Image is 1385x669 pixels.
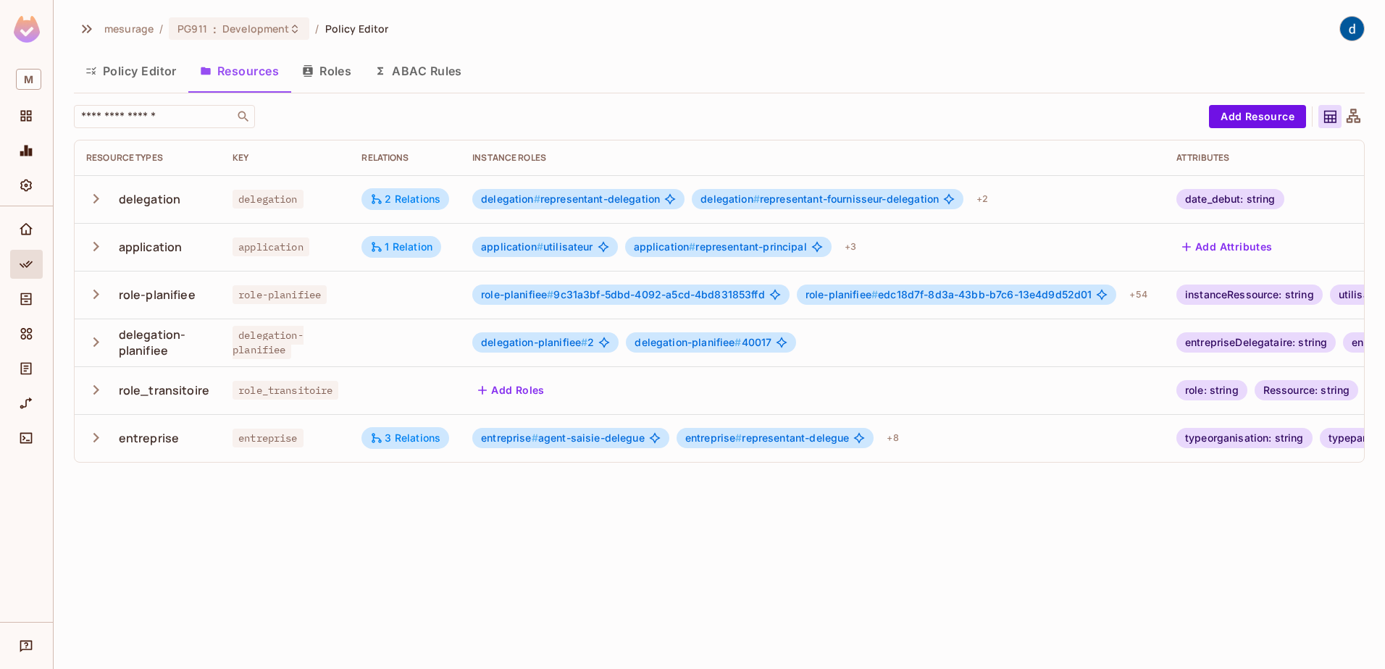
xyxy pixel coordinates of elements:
[753,193,760,205] span: #
[1340,17,1364,41] img: dev 911gcl
[315,22,319,35] li: /
[188,53,290,89] button: Resources
[159,22,163,35] li: /
[481,336,587,348] span: delegation-planifiee
[370,193,440,206] div: 2 Relations
[233,326,304,359] span: delegation-planifiee
[635,336,741,348] span: delegation-planifiee
[290,53,363,89] button: Roles
[839,235,862,258] div: + 3
[119,430,180,446] div: entreprise
[233,237,309,256] span: application
[634,241,807,253] span: representant-principal
[481,432,538,444] span: entreprise
[177,22,207,35] span: PG911
[1176,235,1279,258] button: Add Attributes
[481,289,765,300] span: 9c31a3bf-5dbd-4092-a5cd-4bd831853ffd
[119,239,183,255] div: application
[534,193,540,205] span: #
[1209,105,1306,128] button: Add Resource
[1176,332,1336,353] div: entrepriseDelegataire: string
[871,288,878,300] span: #
[212,23,217,35] span: :
[361,152,449,164] div: Relations
[481,193,540,205] span: delegation
[14,16,40,43] img: SReyMgAAAABJRU5ErkJggg==
[119,287,196,303] div: role-planifiee
[481,241,593,253] span: utilisateur
[689,240,695,253] span: #
[472,379,551,402] button: Add Roles
[634,240,696,253] span: application
[1176,428,1313,448] div: typeorganisation: string
[10,171,43,200] div: Settings
[10,389,43,418] div: URL Mapping
[881,426,904,450] div: + 8
[472,152,1153,164] div: Instance roles
[581,336,587,348] span: #
[1176,380,1247,400] div: role: string
[363,53,474,89] button: ABAC Rules
[16,69,41,90] span: M
[370,240,432,253] div: 1 Relation
[532,432,538,444] span: #
[233,285,327,304] span: role-planifiee
[537,240,543,253] span: #
[735,336,741,348] span: #
[325,22,389,35] span: Policy Editor
[10,424,43,453] div: Connect
[233,429,304,447] span: entreprise
[86,152,209,164] div: Resource Types
[119,327,209,358] div: delegation-planifiee
[481,240,543,253] span: application
[481,337,594,348] span: 2
[119,382,209,398] div: role_transitoire
[481,193,660,205] span: representant-delegation
[735,432,742,444] span: #
[74,53,188,89] button: Policy Editor
[700,193,939,205] span: representant-fournisseur-delegation
[10,631,43,660] div: Help & Updates
[104,22,154,35] span: the active workspace
[10,63,43,96] div: Workspace: mesurage
[10,215,43,244] div: Home
[1255,380,1359,400] div: Ressource: string
[10,101,43,130] div: Projects
[700,193,760,205] span: delegation
[10,354,43,383] div: Audit Log
[233,190,304,209] span: delegation
[1176,285,1323,305] div: instanceRessource: string
[481,432,645,444] span: agent-saisie-delegue
[685,432,850,444] span: representant-delegue
[119,191,181,207] div: delegation
[685,432,742,444] span: entreprise
[233,152,338,164] div: Key
[481,288,553,300] span: role-planifiee
[1124,283,1152,306] div: + 54
[635,337,771,348] span: 40017
[806,289,1092,300] span: edc18d7f-8d3a-43bb-b7c6-13e4d9d52d01
[233,381,338,400] span: role_transitoire
[10,285,43,314] div: Directory
[10,136,43,165] div: Monitoring
[10,319,43,348] div: Elements
[806,288,878,300] span: role-planifiee
[370,432,440,445] div: 3 Relations
[971,188,994,211] div: + 2
[1176,189,1284,209] div: date_debut: string
[547,288,553,300] span: #
[222,22,289,35] span: Development
[10,250,43,279] div: Policy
